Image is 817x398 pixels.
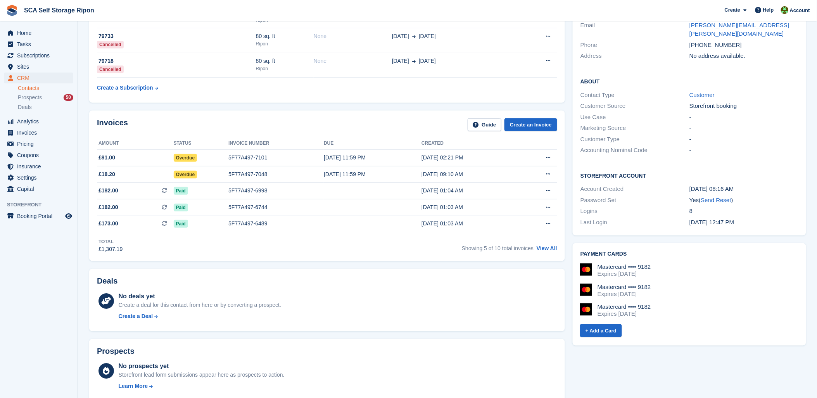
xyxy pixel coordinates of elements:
[580,41,689,50] div: Phone
[17,61,64,72] span: Sites
[228,203,324,211] div: 5F77A497-6744
[174,154,197,162] span: Overdue
[421,137,519,150] th: Created
[4,150,73,161] a: menu
[97,118,128,131] h2: Invoices
[324,154,421,162] div: [DATE] 11:59 PM
[580,284,592,296] img: Mastercard Logo
[598,284,651,291] div: Mastercard •••• 9182
[598,310,651,317] div: Expires [DATE]
[17,150,64,161] span: Coupons
[4,138,73,149] a: menu
[97,137,174,150] th: Amount
[98,238,123,245] div: Total
[17,211,64,221] span: Booking Portal
[119,292,281,301] div: No deals yet
[689,207,798,216] div: 8
[119,371,285,379] div: Storefront lead form submissions appear here as prospects to action.
[580,251,798,257] h2: Payment cards
[421,187,519,195] div: [DATE] 01:04 AM
[17,172,64,183] span: Settings
[4,50,73,61] a: menu
[119,301,281,309] div: Create a deal for this contact from here or by converting a prospect.
[580,171,798,179] h2: Storefront Account
[64,211,73,221] a: Preview store
[689,146,798,155] div: -
[689,124,798,133] div: -
[256,57,314,65] div: 80 sq. ft
[537,245,557,251] a: View All
[17,116,64,127] span: Analytics
[580,303,592,316] img: Mastercard Logo
[21,4,97,17] a: SCA Self Storage Ripon
[228,220,324,228] div: 5F77A497-6489
[689,102,798,111] div: Storefront booking
[4,172,73,183] a: menu
[174,220,188,228] span: Paid
[4,161,73,172] a: menu
[228,137,324,150] th: Invoice number
[580,218,689,227] div: Last Login
[324,137,421,150] th: Due
[256,32,314,40] div: 80 sq. ft
[98,170,115,178] span: £18.20
[228,170,324,178] div: 5F77A497-7048
[580,113,689,122] div: Use Case
[119,312,153,320] div: Create a Deal
[314,57,392,65] div: None
[4,28,73,38] a: menu
[598,263,651,270] div: Mastercard •••• 9182
[174,204,188,211] span: Paid
[97,277,117,286] h2: Deals
[421,154,519,162] div: [DATE] 02:21 PM
[462,245,534,251] span: Showing 5 of 10 total invoices
[689,92,715,98] a: Customer
[689,41,798,50] div: [PHONE_NUMBER]
[119,312,281,320] a: Create a Deal
[4,183,73,194] a: menu
[98,154,115,162] span: £91.00
[421,170,519,178] div: [DATE] 09:10 AM
[18,94,42,101] span: Prospects
[119,382,285,390] a: Learn More
[689,113,798,122] div: -
[17,161,64,172] span: Insurance
[7,201,77,209] span: Storefront
[504,118,557,131] a: Create an Invoice
[256,65,314,72] div: Ripon
[17,127,64,138] span: Invoices
[580,324,622,337] a: + Add a Card
[18,104,32,111] span: Deals
[580,21,689,38] div: Email
[4,116,73,127] a: menu
[580,91,689,100] div: Contact Type
[580,263,592,276] img: Mastercard Logo
[228,154,324,162] div: 5F77A497-7101
[580,102,689,111] div: Customer Source
[174,137,229,150] th: Status
[174,171,197,178] span: Overdue
[580,135,689,144] div: Customer Type
[790,7,810,14] span: Account
[580,185,689,194] div: Account Created
[699,197,733,203] span: ( )
[17,39,64,50] span: Tasks
[689,219,734,225] time: 2025-08-25 11:47:40 UTC
[119,362,285,371] div: No prospects yet
[689,22,789,37] a: [PERSON_NAME][EMAIL_ADDRESS][PERSON_NAME][DOMAIN_NAME]
[580,207,689,216] div: Logins
[18,93,73,102] a: Prospects 50
[580,124,689,133] div: Marketing Source
[4,39,73,50] a: menu
[64,94,73,101] div: 50
[689,185,798,194] div: [DATE] 08:16 AM
[689,135,798,144] div: -
[6,5,18,16] img: stora-icon-8386f47178a22dfd0bd8f6a31ec36ba5ce8667c1dd55bd0f319d3a0aa187defe.svg
[97,41,124,48] div: Cancelled
[97,32,256,40] div: 79733
[18,85,73,92] a: Contacts
[419,32,436,40] span: [DATE]
[598,270,651,277] div: Expires [DATE]
[97,57,256,65] div: 79718
[4,73,73,83] a: menu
